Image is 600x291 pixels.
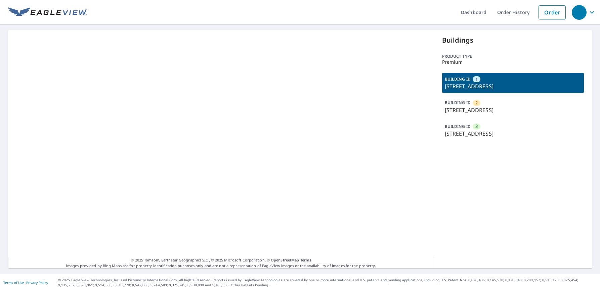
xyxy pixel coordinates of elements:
p: BUILDING ID [445,100,471,105]
p: Buildings [442,35,584,45]
p: Images provided by Bing Maps are for property identification purposes only and are not a represen... [8,257,434,269]
p: BUILDING ID [445,76,471,82]
p: [STREET_ADDRESS] [445,82,582,90]
a: Privacy Policy [26,280,48,285]
p: Product type [442,53,584,59]
a: Order [539,5,566,19]
p: © 2025 Eagle View Technologies, Inc. and Pictometry International Corp. All Rights Reserved. Repo... [58,278,597,288]
span: 1 [475,76,478,83]
span: 3 [475,123,478,130]
a: OpenStreetMap [271,257,299,262]
p: | [3,281,48,285]
p: BUILDING ID [445,124,471,129]
p: Premium [442,59,584,65]
p: [STREET_ADDRESS] [445,130,582,138]
span: 2 [475,100,478,106]
a: Terms [300,257,311,262]
span: © 2025 TomTom, Earthstar Geographics SIO, © 2025 Microsoft Corporation, © [131,257,311,263]
a: Terms of Use [3,280,24,285]
img: EV Logo [8,7,87,17]
p: [STREET_ADDRESS] [445,106,582,114]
